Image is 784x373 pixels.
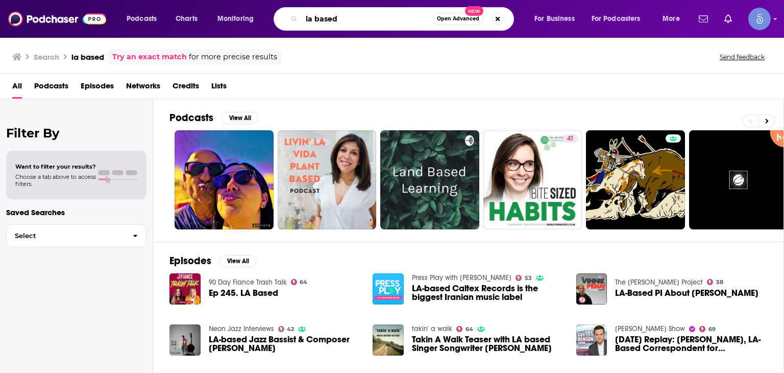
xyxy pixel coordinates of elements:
[283,7,524,31] div: Search podcasts, credits, & more...
[210,11,267,27] button: open menu
[8,9,106,29] img: Podchaser - Follow, Share and Rate Podcasts
[34,78,68,99] a: Podcasts
[81,78,114,99] a: Episodes
[615,324,685,333] a: Guy Benson Show
[169,254,256,267] a: EpisodesView All
[12,78,22,99] a: All
[34,52,59,62] h3: Search
[563,134,578,143] a: 41
[287,327,294,332] span: 42
[432,13,484,25] button: Open AdvancedNew
[412,324,452,333] a: takin' a walk
[119,11,170,27] button: open menu
[695,10,712,28] a: Show notifications dropdown
[71,52,104,62] h3: la based
[302,11,432,27] input: Search podcasts, credits, & more...
[209,324,274,333] a: Neon Jazz Interviews
[525,276,532,281] span: 53
[373,273,404,305] img: LA-based Caltex Records is the biggest Iranian music label
[412,284,564,301] a: LA-based Caltex Records is the biggest Iranian music label
[748,8,771,30] span: Logged in as Spiral5-G1
[7,232,125,239] span: Select
[615,335,767,353] a: Sunday Replay: Bill Melugin, LA-Based Correspondent for FOX News Channel (FNC)
[6,126,146,141] h2: Filter By
[6,224,146,247] button: Select
[716,280,723,285] span: 58
[615,289,758,297] span: LA-Based PI About [PERSON_NAME]
[291,279,308,285] a: 64
[576,324,607,356] img: Sunday Replay: Bill Melugin, LA-Based Correspondent for FOX News Channel (FNC)
[217,12,254,26] span: Monitoring
[169,111,213,124] h2: Podcasts
[169,324,201,356] img: LA-based Jazz Bassist & Composer Emiliano Lasansky
[169,273,201,305] img: Ep 245. LA Based
[209,335,361,353] span: LA-based Jazz Bassist & Composer [PERSON_NAME]
[169,254,211,267] h2: Episodes
[663,12,680,26] span: More
[708,327,716,332] span: 69
[717,53,768,61] button: Send feedback
[465,6,483,16] span: New
[576,273,607,305] img: LA-Based PI About Epstein
[373,324,404,356] img: Takin A Walk Teaser with LA based Singer Songwriter Grace Gaustad
[615,335,767,353] span: [DATE] Replay: [PERSON_NAME], LA-Based Correspondent for [PERSON_NAME] (FNC)
[516,275,532,281] a: 53
[173,78,199,99] a: Credits
[112,51,187,63] a: Try an exact match
[655,11,693,27] button: open menu
[6,207,146,217] p: Saved Searches
[465,327,473,332] span: 64
[534,12,575,26] span: For Business
[126,78,160,99] a: Networks
[127,12,157,26] span: Podcasts
[412,273,511,282] a: Press Play with Madeleine Brand
[437,16,479,21] span: Open Advanced
[707,279,723,285] a: 58
[720,10,736,28] a: Show notifications dropdown
[15,163,96,170] span: Want to filter your results?
[615,278,703,287] a: The Vinnie Penn Project
[219,255,256,267] button: View All
[209,335,361,353] a: LA-based Jazz Bassist & Composer Emiliano Lasansky
[748,8,771,30] button: Show profile menu
[527,11,587,27] button: open menu
[176,12,198,26] span: Charts
[699,326,716,332] a: 69
[300,280,307,285] span: 64
[169,11,204,27] a: Charts
[412,335,564,353] span: Takin A Walk Teaser with LA based Singer Songwriter [PERSON_NAME]
[169,111,258,124] a: PodcastsView All
[222,112,258,124] button: View All
[412,335,564,353] a: Takin A Walk Teaser with LA based Singer Songwriter Grace Gaustad
[483,130,582,229] a: 41
[567,134,574,144] span: 41
[615,289,758,297] a: LA-Based PI About Epstein
[209,278,287,287] a: 90 Day Fiance Trash Talk
[592,12,641,26] span: For Podcasters
[15,173,96,188] span: Choose a tab above to access filters.
[748,8,771,30] img: User Profile
[456,326,473,332] a: 64
[211,78,227,99] a: Lists
[189,51,277,63] span: for more precise results
[585,11,655,27] button: open menu
[209,289,278,297] a: Ep 245. LA Based
[278,326,295,332] a: 42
